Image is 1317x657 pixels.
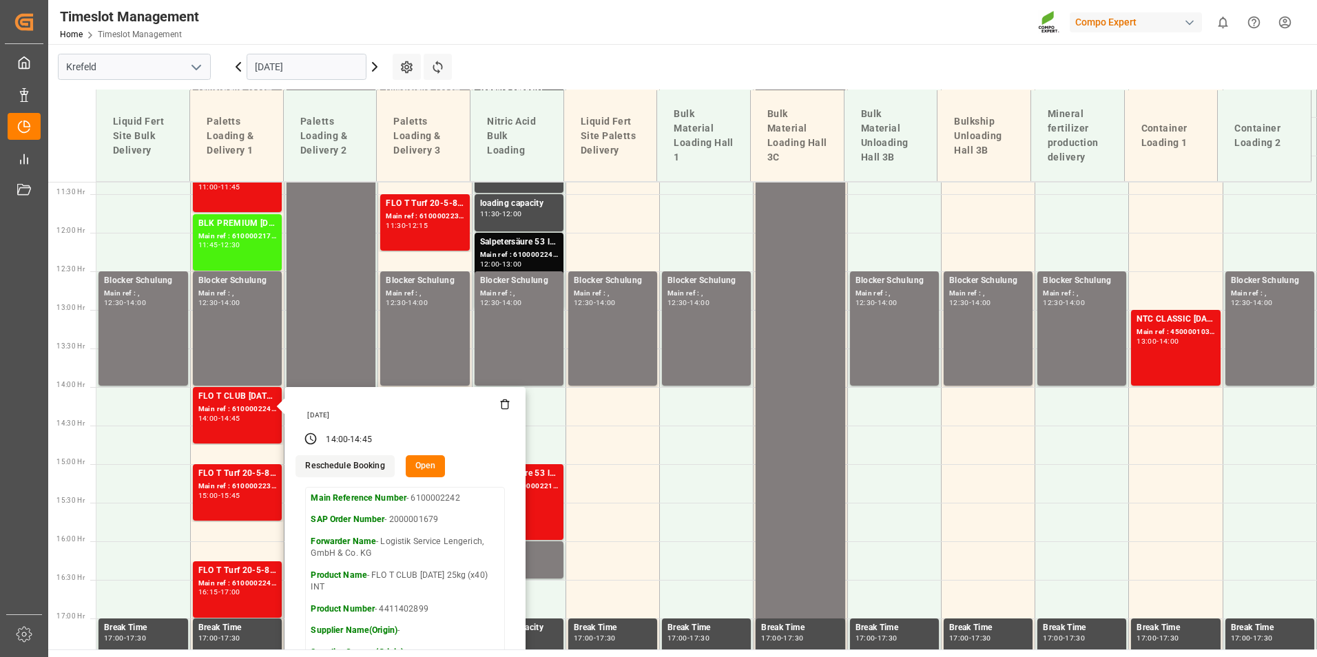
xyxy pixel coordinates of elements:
[311,514,384,524] strong: SAP Order Number
[220,415,240,421] div: 14:45
[56,381,85,388] span: 14:00 Hr
[198,492,218,499] div: 15:00
[326,434,348,446] div: 14:00
[574,274,652,288] div: Blocker Schulung
[594,635,596,641] div: -
[1136,116,1207,156] div: Container Loading 1
[667,300,687,306] div: 12:30
[220,184,240,190] div: 11:45
[668,101,739,170] div: Bulk Material Loading Hall 1
[499,211,501,217] div: -
[56,304,85,311] span: 13:00 Hr
[104,621,183,635] div: Break Time
[302,410,510,420] div: [DATE]
[1070,9,1207,35] button: Compo Expert
[311,492,499,505] p: - 6100002242
[971,635,991,641] div: 17:30
[1159,338,1179,344] div: 14:00
[481,109,552,163] div: Nitric Acid Bulk Loading
[781,635,783,641] div: -
[350,434,372,446] div: 14:45
[198,217,276,231] div: BLK PREMIUM [DATE] 25kg(x40)D,EN,PL,FNLFLO T BKR [DATE] 25kg (x40) D,ATBT FAIR 25-5-8 35%UH 3M 25...
[218,184,220,190] div: -
[386,274,464,288] div: Blocker Schulung
[56,497,85,504] span: 15:30 Hr
[198,184,218,190] div: 11:00
[687,635,689,641] div: -
[878,300,898,306] div: 14:00
[185,56,206,78] button: open menu
[689,300,709,306] div: 14:00
[1043,300,1063,306] div: 12:30
[1231,635,1251,641] div: 17:00
[386,288,464,300] div: Main ref : ,
[855,300,875,306] div: 12:30
[124,635,126,641] div: -
[386,300,406,306] div: 12:30
[1070,12,1202,32] div: Compo Expert
[56,458,85,466] span: 15:00 Hr
[198,621,276,635] div: Break Time
[480,274,558,288] div: Blocker Schulung
[689,635,709,641] div: 17:30
[295,455,394,477] button: Reschedule Booking
[201,109,272,163] div: Paletts Loading & Delivery 1
[58,54,211,80] input: Type to search/select
[1137,635,1157,641] div: 17:00
[499,300,501,306] div: -
[480,249,558,261] div: Main ref : 6100002249, 2000001791
[480,211,500,217] div: 11:30
[126,635,146,641] div: 17:30
[1157,635,1159,641] div: -
[198,231,276,242] div: Main ref : 6100002171, 2000001267
[311,625,499,637] p: -
[1253,635,1273,641] div: 17:30
[949,300,969,306] div: 12:30
[311,625,397,635] strong: Supplier Name(Origin)
[875,635,877,641] div: -
[311,514,499,526] p: - 2000001679
[198,578,276,590] div: Main ref : 6100002241, 2000001682
[1065,635,1085,641] div: 17:30
[198,404,276,415] div: Main ref : 6100002242, 2000001679
[855,635,875,641] div: 17:00
[1043,635,1063,641] div: 17:00
[406,222,408,229] div: -
[1231,621,1309,635] div: Break Time
[408,300,428,306] div: 14:00
[218,492,220,499] div: -
[124,300,126,306] div: -
[198,300,218,306] div: 12:30
[855,621,933,635] div: Break Time
[971,300,991,306] div: 14:00
[594,300,596,306] div: -
[575,109,646,163] div: Liquid Fert Site Paletts Delivery
[104,300,124,306] div: 12:30
[56,342,85,350] span: 13:30 Hr
[56,419,85,427] span: 14:30 Hr
[687,300,689,306] div: -
[1250,635,1252,641] div: -
[1137,338,1157,344] div: 13:00
[60,6,199,27] div: Timeslot Management
[220,589,240,595] div: 17:00
[1043,288,1121,300] div: Main ref : ,
[948,109,1019,163] div: Bulkship Unloading Hall 3B
[104,274,183,288] div: Blocker Schulung
[1063,300,1065,306] div: -
[783,635,803,641] div: 17:30
[218,589,220,595] div: -
[311,536,376,546] strong: Forwarder Name
[1229,116,1300,156] div: Container Loading 2
[667,274,745,288] div: Blocker Schulung
[104,635,124,641] div: 17:00
[198,564,276,578] div: FLO T Turf 20-5-8 25kg (x40) INT
[480,261,500,267] div: 12:00
[574,621,652,635] div: Break Time
[499,261,501,267] div: -
[761,635,781,641] div: 17:00
[198,242,218,248] div: 11:45
[198,390,276,404] div: FLO T CLUB [DATE] 25kg (x40) INT
[60,30,83,39] a: Home
[1159,635,1179,641] div: 17:30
